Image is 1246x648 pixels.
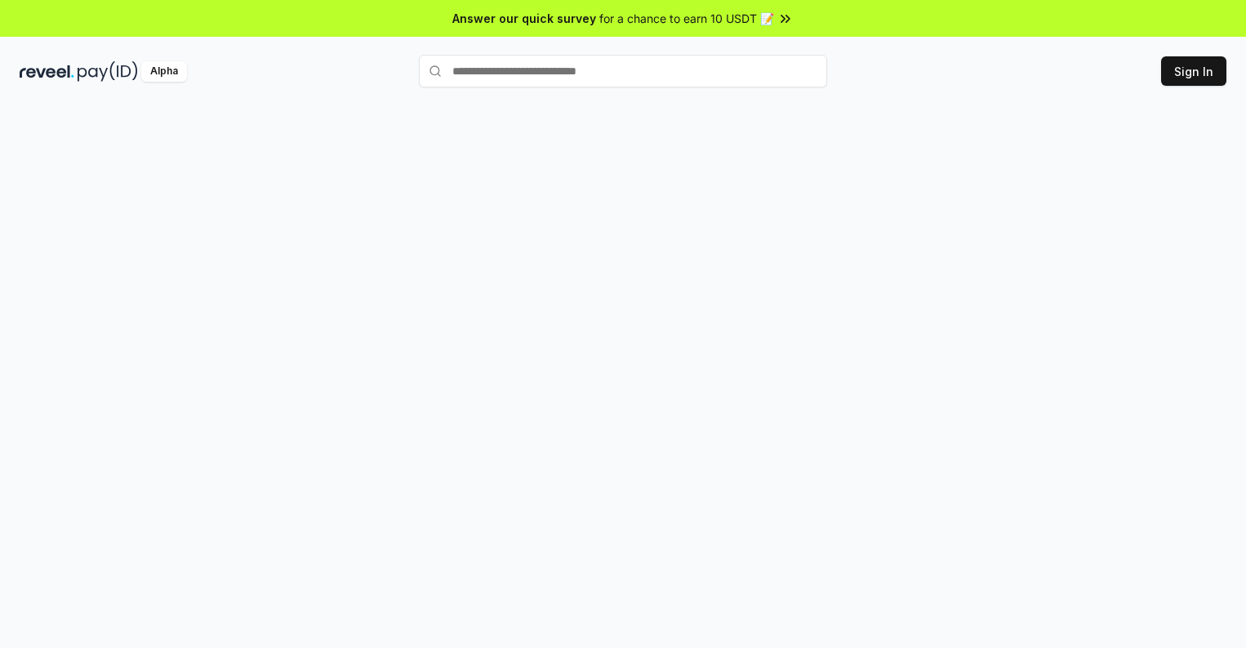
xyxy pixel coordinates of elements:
[452,10,596,27] span: Answer our quick survey
[599,10,774,27] span: for a chance to earn 10 USDT 📝
[78,61,138,82] img: pay_id
[20,61,74,82] img: reveel_dark
[1161,56,1226,86] button: Sign In
[141,61,187,82] div: Alpha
